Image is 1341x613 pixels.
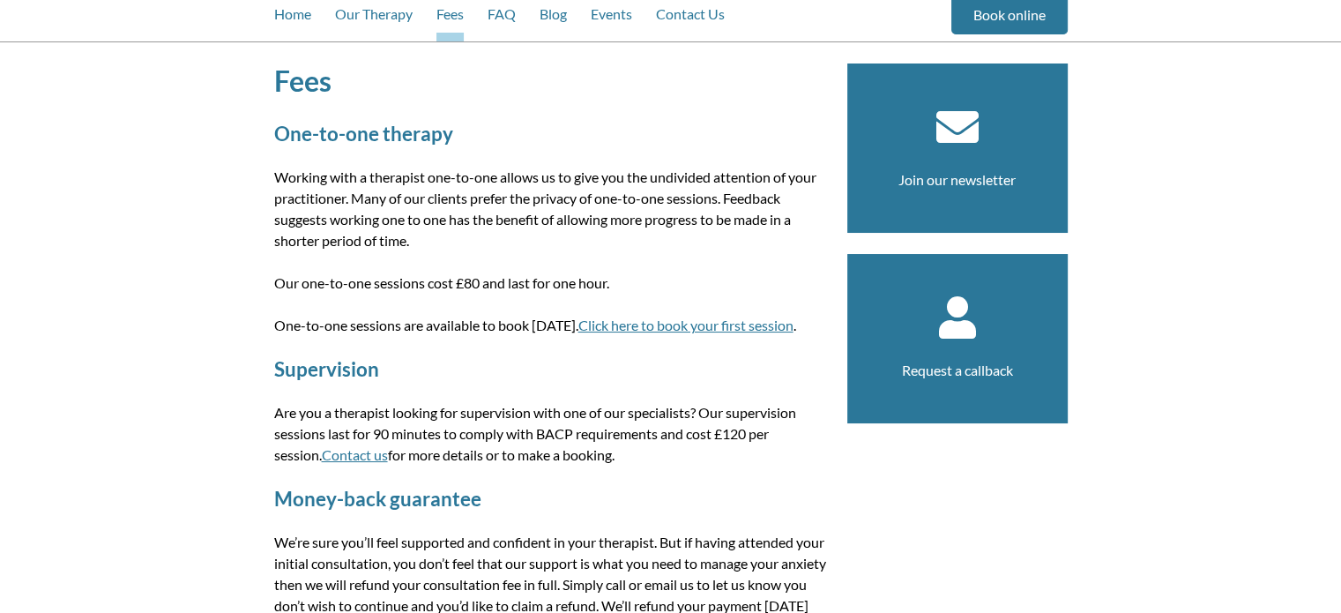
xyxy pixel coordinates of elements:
[274,315,826,336] p: One-to-one sessions are available to book [DATE]. .
[898,171,1016,188] a: Join our newsletter
[274,167,826,251] p: Working with a therapist one-to-one allows us to give you the undivided attention of your practit...
[274,487,826,511] h2: Money-back guarantee
[274,273,826,294] p: Our one-to-one sessions cost £80 and last for one hour.
[274,64,826,98] h1: Fees
[322,446,388,463] a: Contact us
[902,362,1013,378] a: Request a callback
[274,122,826,146] h2: One-to-one therapy
[578,317,793,333] a: Click here to book your first session
[274,402,826,466] p: Are you a therapist looking for supervision with one of our specialists? Our supervision sessions...
[274,357,826,381] h2: Supervision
